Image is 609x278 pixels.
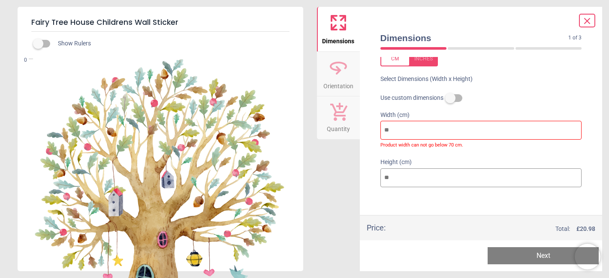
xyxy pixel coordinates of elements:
span: Orientation [323,78,353,91]
button: Quantity [317,96,360,139]
span: 20.98 [580,225,595,232]
div: Show Rulers [38,39,303,49]
span: Use custom dimensions [380,94,443,102]
label: Height (cm) [380,158,582,167]
div: Price : [367,222,386,233]
span: 1 of 3 [568,34,582,42]
button: Dimensions [317,7,360,51]
span: Dimensions [322,33,354,46]
label: Select Dimensions (Width x Height) [374,75,473,84]
span: £ [576,225,595,233]
span: 0 [11,57,27,64]
button: Orientation [317,52,360,96]
button: Next [488,247,599,264]
label: Product width can not go below 70 cm. [380,140,582,149]
span: Quantity [327,121,350,134]
label: Width (cm) [380,111,582,120]
span: Dimensions [380,32,569,44]
h5: Fairy Tree House Childrens Wall Sticker [31,14,289,32]
div: Total: [398,225,596,233]
iframe: Brevo live chat [575,244,600,269]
